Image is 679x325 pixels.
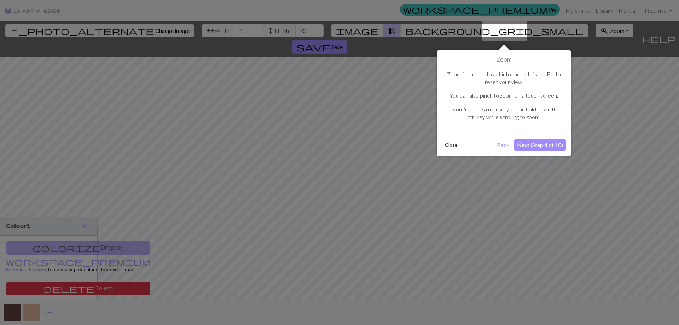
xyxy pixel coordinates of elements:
[446,92,562,99] p: You can also pinch to zoom on a touch screen.
[494,139,512,151] button: Back
[442,140,460,150] button: Close
[514,139,566,151] button: Next (Step 4 of 10)
[446,70,562,86] p: Zoom in and out to get into the details, or 'Fit' to reset your view.
[446,105,562,121] p: If yout're using a mouse, you can hold down the ctrl key while scrolling to zoom.
[442,56,566,63] h1: Zoom
[437,50,571,156] div: Zoom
